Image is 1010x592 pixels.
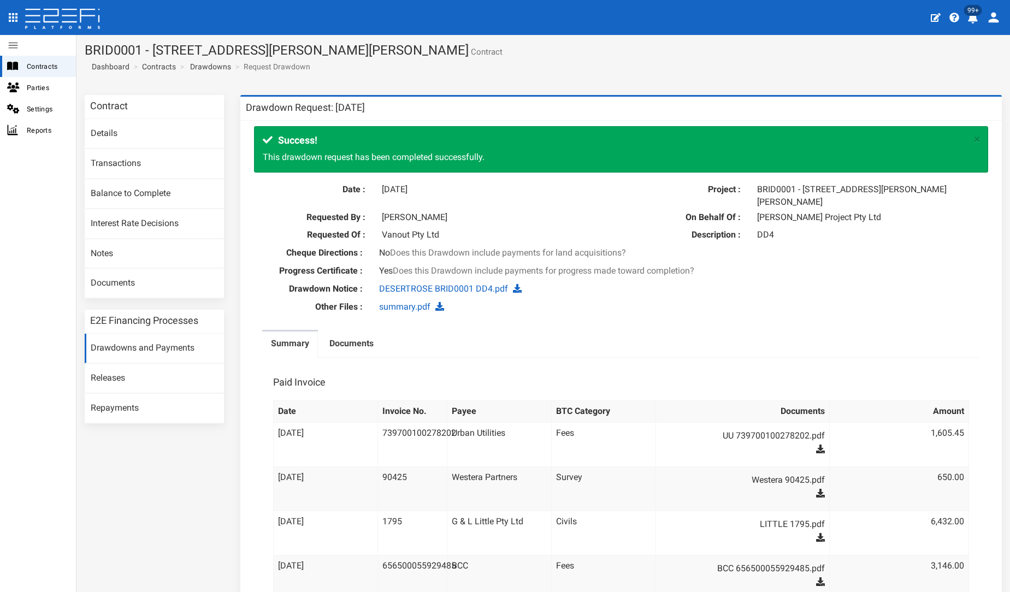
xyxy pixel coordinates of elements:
td: Fees [552,423,656,467]
div: [DATE] [374,183,613,196]
span: Parties [27,81,67,94]
label: Progress Certificate : [246,265,371,277]
span: Does this Drawdown include payments for progress made toward completion? [393,265,694,276]
a: BCC 656500055929485.pdf [671,560,825,577]
td: [DATE] [273,511,377,555]
td: 90425 [377,467,447,511]
label: Cheque Directions : [246,247,371,259]
h1: BRID0001 - [STREET_ADDRESS][PERSON_NAME][PERSON_NAME] [85,43,1002,57]
a: Documents [321,331,382,359]
label: Other Files : [246,301,371,313]
label: Summary [271,338,309,350]
td: Survey [552,467,656,511]
td: Westera Partners [447,467,552,511]
span: Settings [27,103,67,115]
h3: Paid Invoice [273,377,326,387]
td: [DATE] [273,423,377,467]
label: Documents [329,338,374,350]
label: Requested Of : [254,229,374,241]
div: [PERSON_NAME] [374,211,613,224]
a: Drawdowns [190,61,231,72]
td: 739700100278202 [377,423,447,467]
a: Repayments [85,394,224,423]
div: [PERSON_NAME] Project Pty Ltd [749,211,988,224]
div: DD4 [749,229,988,241]
a: Westera 90425.pdf [671,471,825,489]
th: Date [273,401,377,423]
td: 6,432.00 [830,511,969,555]
h3: Contract [90,101,128,111]
li: Request Drawdown [233,61,310,72]
span: Reports [27,124,67,137]
h3: Drawdown Request: [DATE] [246,103,365,113]
span: Does this Drawdown include payments for land acquisitions? [390,247,626,258]
span: Contracts [27,60,67,73]
button: × [974,134,980,145]
label: Description : [629,229,749,241]
span: Dashboard [87,62,129,71]
th: BTC Category [552,401,656,423]
div: Yes [371,265,871,277]
div: No [371,247,871,259]
td: 1,605.45 [830,423,969,467]
h3: E2E Financing Processes [90,316,198,325]
th: Payee [447,401,552,423]
a: Interest Rate Decisions [85,209,224,239]
div: BRID0001 - [STREET_ADDRESS][PERSON_NAME][PERSON_NAME] [749,183,988,209]
h4: Success! [263,135,968,146]
div: Vanout Pty Ltd [374,229,613,241]
a: Drawdowns and Payments [85,334,224,363]
small: Contract [469,48,503,56]
a: Notes [85,239,224,269]
a: Balance to Complete [85,179,224,209]
a: DESERTROSE BRID0001 DD4.pdf [379,283,508,294]
td: [DATE] [273,467,377,511]
div: This drawdown request has been completed successfully. [254,126,988,173]
td: 650.00 [830,467,969,511]
a: LITTLE 1795.pdf [671,516,825,533]
label: On Behalf Of : [629,211,749,224]
a: Documents [85,269,224,298]
a: Transactions [85,149,224,179]
th: Invoice No. [377,401,447,423]
a: Details [85,119,224,149]
td: 1795 [377,511,447,555]
th: Documents [656,401,830,423]
td: Urban Utilities [447,423,552,467]
a: Summary [262,331,318,359]
td: Civils [552,511,656,555]
label: Project : [629,183,749,196]
a: Contracts [142,61,176,72]
label: Date : [254,183,374,196]
a: summary.pdf [379,301,430,312]
td: G & L Little Pty Ltd [447,511,552,555]
th: Amount [830,401,969,423]
label: Drawdown Notice : [246,283,371,295]
a: UU 739700100278202.pdf [671,427,825,445]
a: Dashboard [87,61,129,72]
label: Requested By : [254,211,374,224]
a: Releases [85,364,224,393]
